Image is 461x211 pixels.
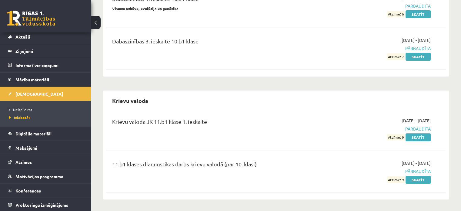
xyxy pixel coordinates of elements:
[8,30,83,44] a: Aktuāli
[8,87,83,101] a: [DEMOGRAPHIC_DATA]
[15,188,41,193] span: Konferences
[406,10,431,18] a: Skatīt
[9,115,30,120] span: Izlabotās
[402,37,431,43] span: [DATE] - [DATE]
[8,44,83,58] a: Ziņojumi
[331,168,431,175] span: Pārbaudīta
[15,34,30,39] span: Aktuāli
[406,176,431,184] a: Skatīt
[331,45,431,52] span: Pārbaudīta
[15,141,83,155] legend: Maksājumi
[9,107,85,112] a: Neizpildītās
[402,117,431,124] span: [DATE] - [DATE]
[387,176,405,183] span: Atzīme: 9
[402,160,431,166] span: [DATE] - [DATE]
[8,184,83,198] a: Konferences
[387,53,405,60] span: Atzīme: 7
[15,159,32,165] span: Atzīmes
[331,3,431,9] span: Pārbaudīta
[15,202,68,208] span: Proktoringa izmēģinājums
[406,53,431,61] a: Skatīt
[406,133,431,141] a: Skatīt
[112,6,179,11] strong: Visuma uzbūve, evolūcija un ģenētika
[7,11,55,26] a: Rīgas 1. Tālmācības vidusskola
[387,11,405,17] span: Atzīme: 6
[8,73,83,87] a: Mācību materiāli
[9,115,85,120] a: Izlabotās
[8,169,83,183] a: Motivācijas programma
[331,126,431,132] span: Pārbaudīta
[15,131,52,136] span: Digitālie materiāli
[387,134,405,140] span: Atzīme: 9
[9,107,32,112] span: Neizpildītās
[112,117,322,129] div: Krievu valoda JK 11.b1 klase 1. ieskaite
[15,91,63,97] span: [DEMOGRAPHIC_DATA]
[112,160,322,171] div: 11.b1 klases diagnostikas darbs krievu valodā (par 10. klasi)
[106,94,154,108] h2: Krievu valoda
[15,44,83,58] legend: Ziņojumi
[15,174,63,179] span: Motivācijas programma
[15,77,49,82] span: Mācību materiāli
[8,141,83,155] a: Maksājumi
[15,58,83,72] legend: Informatīvie ziņojumi
[112,37,322,48] div: Dabaszinības 3. ieskaite 10.b1 klase
[8,155,83,169] a: Atzīmes
[8,58,83,72] a: Informatīvie ziņojumi
[8,127,83,141] a: Digitālie materiāli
